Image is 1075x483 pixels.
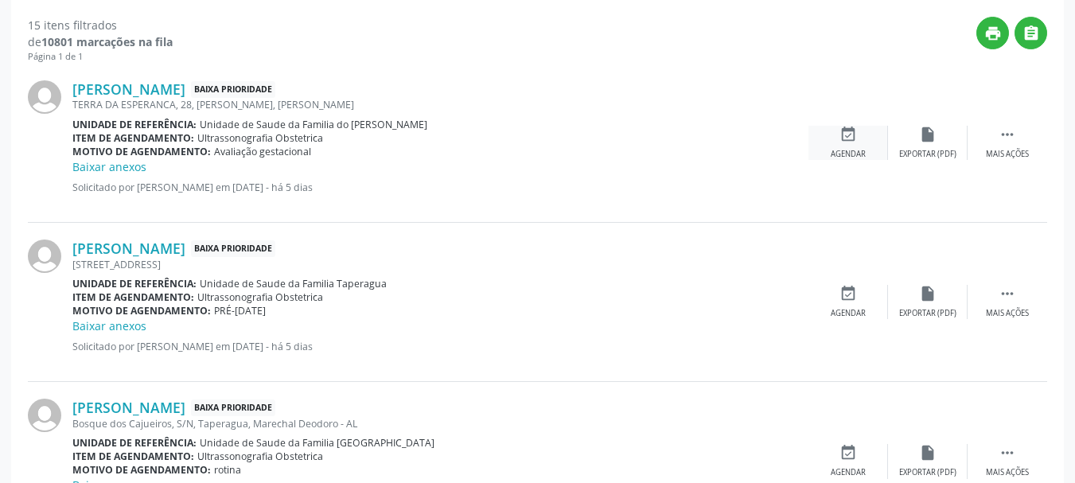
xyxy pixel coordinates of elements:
img: img [28,399,61,432]
a: Baixar anexos [72,159,146,174]
div: de [28,33,173,50]
a: [PERSON_NAME] [72,80,185,98]
i: insert_drive_file [919,285,937,302]
div: TERRA DA ESPERANCA, 28, [PERSON_NAME], [PERSON_NAME] [72,98,808,111]
span: Avaliação gestacional [214,145,311,158]
div: [STREET_ADDRESS] [72,258,808,271]
i:  [999,444,1016,462]
b: Item de agendamento: [72,290,194,304]
b: Motivo de agendamento: [72,463,211,477]
div: Exportar (PDF) [899,467,956,478]
b: Motivo de agendamento: [72,304,211,317]
div: Agendar [831,308,866,319]
span: Ultrassonografia Obstetrica [197,131,323,145]
i: event_available [839,285,857,302]
div: Bosque dos Cajueiros, S/N, Taperagua, Marechal Deodoro - AL [72,417,808,430]
div: Mais ações [986,467,1029,478]
span: Unidade de Saude da Familia Taperagua [200,277,387,290]
b: Unidade de referência: [72,277,197,290]
div: Mais ações [986,308,1029,319]
b: Unidade de referência: [72,118,197,131]
strong: 10801 marcações na fila [41,34,173,49]
span: Unidade de Saude da Familia [GEOGRAPHIC_DATA] [200,436,434,450]
button:  [1015,17,1047,49]
span: Ultrassonografia Obstetrica [197,290,323,304]
b: Motivo de agendamento: [72,145,211,158]
b: Unidade de referência: [72,436,197,450]
i: print [984,25,1002,42]
div: Mais ações [986,149,1029,160]
span: Baixa Prioridade [191,240,275,257]
a: Baixar anexos [72,318,146,333]
div: Exportar (PDF) [899,308,956,319]
p: Solicitado por [PERSON_NAME] em [DATE] - há 5 dias [72,181,808,194]
i: insert_drive_file [919,444,937,462]
div: Exportar (PDF) [899,149,956,160]
img: img [28,80,61,114]
span: rotina [214,463,241,477]
i: event_available [839,444,857,462]
div: Agendar [831,149,866,160]
p: Solicitado por [PERSON_NAME] em [DATE] - há 5 dias [72,340,808,353]
img: img [28,240,61,273]
div: 15 itens filtrados [28,17,173,33]
b: Item de agendamento: [72,450,194,463]
a: [PERSON_NAME] [72,240,185,257]
i:  [999,285,1016,302]
div: Página 1 de 1 [28,50,173,64]
span: PRÉ-[DATE] [214,304,266,317]
span: Unidade de Saude da Familia do [PERSON_NAME] [200,118,427,131]
span: Ultrassonografia Obstetrica [197,450,323,463]
button: print [976,17,1009,49]
span: Baixa Prioridade [191,399,275,416]
i:  [999,126,1016,143]
i: insert_drive_file [919,126,937,143]
i:  [1022,25,1040,42]
b: Item de agendamento: [72,131,194,145]
a: [PERSON_NAME] [72,399,185,416]
div: Agendar [831,467,866,478]
span: Baixa Prioridade [191,81,275,98]
i: event_available [839,126,857,143]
